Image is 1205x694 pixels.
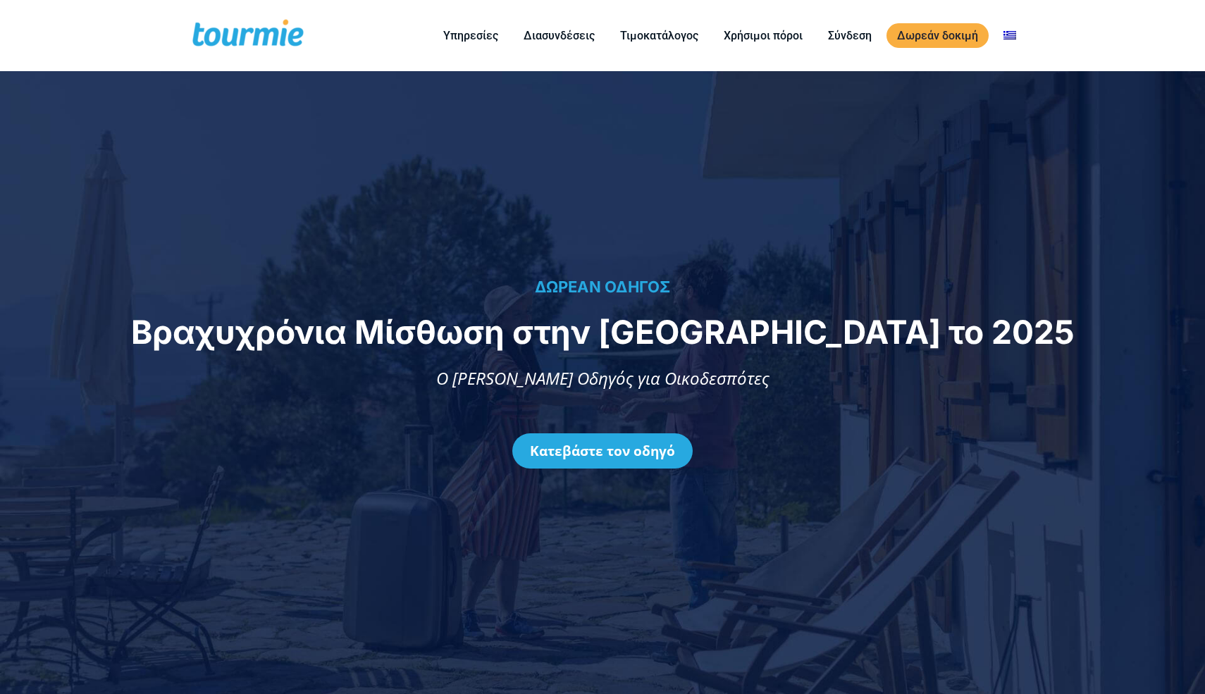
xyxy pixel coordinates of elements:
a: Σύνδεση [817,27,882,44]
a: Τιμοκατάλογος [610,27,709,44]
a: Δωρεάν δοκιμή [886,23,989,48]
a: Διασυνδέσεις [513,27,605,44]
span: Ο [PERSON_NAME] Οδηγός για Οικοδεσπότες [436,366,770,390]
a: Χρήσιμοι πόροι [713,27,813,44]
span: ΔΩΡΕΑΝ ΟΔΗΓΟΣ [535,278,671,296]
span: Βραχυχρόνια Μίσθωση στην [GEOGRAPHIC_DATA] το 2025 [131,312,1075,352]
a: Κατεβάστε τον οδηγό [512,433,693,469]
a: Υπηρεσίες [433,27,509,44]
